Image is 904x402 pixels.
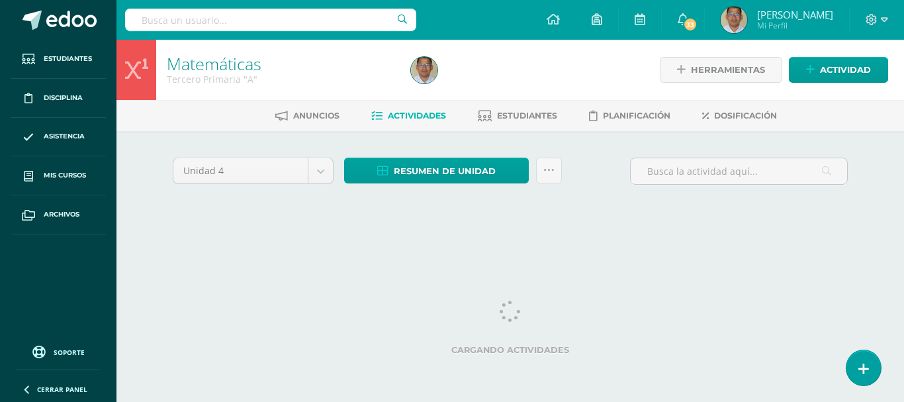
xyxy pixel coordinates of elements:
[167,54,395,73] h1: Matemáticas
[44,131,85,142] span: Asistencia
[631,158,847,184] input: Busca la actividad aquí...
[11,40,106,79] a: Estudiantes
[16,342,101,360] a: Soporte
[497,111,557,121] span: Estudiantes
[683,17,698,32] span: 33
[691,58,765,82] span: Herramientas
[721,7,747,33] img: 293e8e6750dd65f1f1cc451df9eb6271.png
[11,195,106,234] a: Archivos
[167,73,395,85] div: Tercero Primaria 'A'
[275,105,339,126] a: Anuncios
[293,111,339,121] span: Anuncios
[702,105,777,126] a: Dosificación
[589,105,670,126] a: Planificación
[11,156,106,195] a: Mis cursos
[344,158,529,183] a: Resumen de unidad
[173,345,848,355] label: Cargando actividades
[371,105,446,126] a: Actividades
[11,79,106,118] a: Disciplina
[37,385,87,394] span: Cerrar panel
[125,9,416,31] input: Busca un usuario...
[603,111,670,121] span: Planificación
[789,57,888,83] a: Actividad
[820,58,871,82] span: Actividad
[11,118,106,157] a: Asistencia
[54,348,85,357] span: Soporte
[44,54,92,64] span: Estudiantes
[714,111,777,121] span: Dosificación
[478,105,557,126] a: Estudiantes
[44,209,79,220] span: Archivos
[44,170,86,181] span: Mis cursos
[757,20,833,31] span: Mi Perfil
[167,52,261,75] a: Matemáticas
[394,159,496,183] span: Resumen de unidad
[44,93,83,103] span: Disciplina
[757,8,833,21] span: [PERSON_NAME]
[173,158,333,183] a: Unidad 4
[411,57,437,83] img: 293e8e6750dd65f1f1cc451df9eb6271.png
[388,111,446,121] span: Actividades
[660,57,782,83] a: Herramientas
[183,158,298,183] span: Unidad 4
